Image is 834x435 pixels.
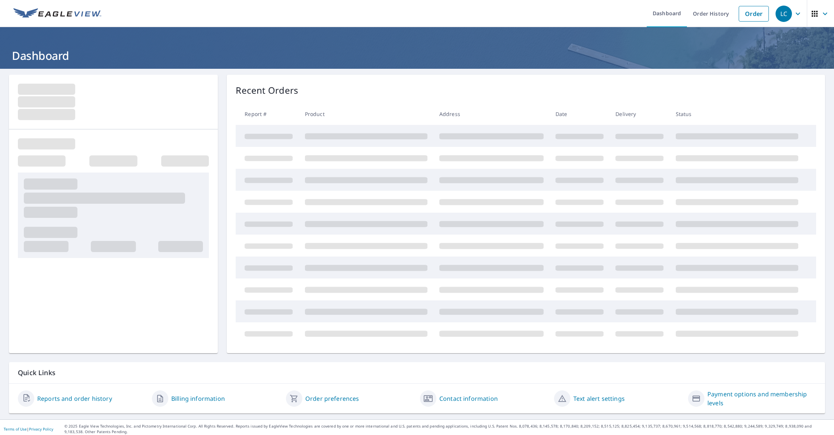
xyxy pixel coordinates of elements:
[236,84,298,97] p: Recent Orders
[9,48,825,63] h1: Dashboard
[64,423,830,435] p: © 2025 Eagle View Technologies, Inc. and Pictometry International Corp. All Rights Reserved. Repo...
[573,394,625,403] a: Text alert settings
[4,427,53,431] p: |
[29,426,53,432] a: Privacy Policy
[18,368,816,377] p: Quick Links
[550,103,609,125] th: Date
[4,426,27,432] a: Terms of Use
[236,103,299,125] th: Report #
[670,103,804,125] th: Status
[609,103,669,125] th: Delivery
[305,394,359,403] a: Order preferences
[37,394,112,403] a: Reports and order history
[776,6,792,22] div: LC
[13,8,101,19] img: EV Logo
[439,394,498,403] a: Contact information
[739,6,769,22] a: Order
[433,103,550,125] th: Address
[299,103,433,125] th: Product
[171,394,225,403] a: Billing information
[707,390,816,407] a: Payment options and membership levels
